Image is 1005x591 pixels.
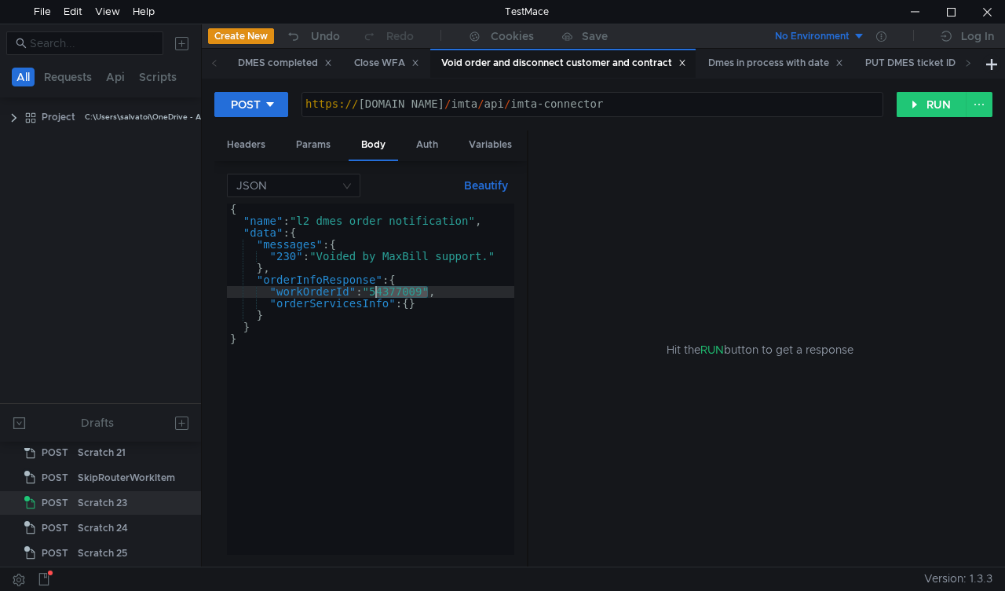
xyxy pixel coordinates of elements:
div: SkipRouterWorkItem [78,466,175,490]
div: Dmes in process with date [708,55,843,72]
div: POST [231,96,261,113]
div: Auth [404,130,451,160]
div: Project [42,105,75,129]
span: POST [42,516,68,540]
div: Close WFA [354,55,419,72]
span: RUN [700,343,724,357]
div: Void order and disconnect customer and contract [441,55,686,72]
button: RUN [897,92,967,117]
div: PUT DMES ticket ID [865,55,970,72]
button: Undo [274,24,351,48]
button: Create New [208,28,274,44]
span: Version: 1.3.3 [924,567,992,590]
div: Redo [386,27,414,46]
button: Scripts [134,68,181,86]
span: POST [42,441,68,464]
span: Hit the button to get a response [667,341,853,358]
button: Requests [39,68,97,86]
div: Headers [214,130,278,160]
button: POST [214,92,288,117]
div: Log In [961,27,994,46]
input: Search... [30,35,154,52]
div: Undo [311,27,340,46]
div: Scratch 21 [78,441,126,464]
div: Scratch 24 [78,516,128,540]
span: POST [42,466,68,490]
button: All [12,68,35,86]
button: Api [101,68,130,86]
div: Variables [456,130,524,160]
div: Body [349,130,398,161]
div: Save [582,31,608,42]
div: Drafts [81,413,114,432]
button: Redo [351,24,425,48]
span: POST [42,541,68,565]
div: Cookies [491,27,534,46]
button: Beautify [458,176,514,195]
div: Scratch 23 [78,491,127,515]
div: Scratch 25 [78,541,127,565]
span: POST [42,491,68,515]
div: Params [283,130,343,160]
div: DMES completed [238,55,332,72]
button: No Environment [756,24,865,49]
div: C:\Users\salvatoi\OneDrive - AMDOCS\Backup Folders\Documents\testmace\Project [85,105,403,129]
div: No Environment [775,29,850,44]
